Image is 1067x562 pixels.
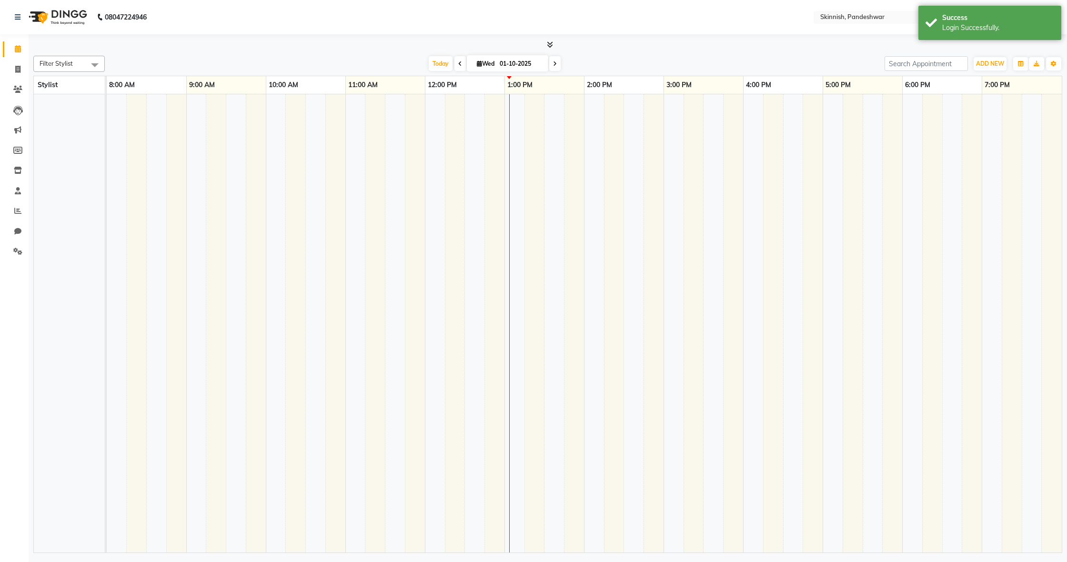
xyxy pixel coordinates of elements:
span: Wed [474,60,497,67]
a: 2:00 PM [584,78,614,92]
span: Stylist [38,80,58,89]
a: 7:00 PM [982,78,1012,92]
a: 1:00 PM [505,78,535,92]
button: ADD NEW [974,57,1007,70]
a: 3:00 PM [664,78,694,92]
a: 12:00 PM [425,78,459,92]
div: Login Successfully. [942,23,1054,33]
input: Search Appointment [885,56,968,71]
span: ADD NEW [976,60,1004,67]
a: 4:00 PM [744,78,774,92]
a: 10:00 AM [266,78,301,92]
b: 08047224946 [105,4,147,30]
span: Today [429,56,453,71]
div: Success [942,13,1054,23]
input: 2025-10-01 [497,57,544,71]
a: 5:00 PM [823,78,853,92]
a: 8:00 AM [107,78,137,92]
a: 11:00 AM [346,78,380,92]
span: Filter Stylist [40,60,73,67]
img: logo [24,4,90,30]
a: 6:00 PM [903,78,933,92]
a: 9:00 AM [187,78,217,92]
